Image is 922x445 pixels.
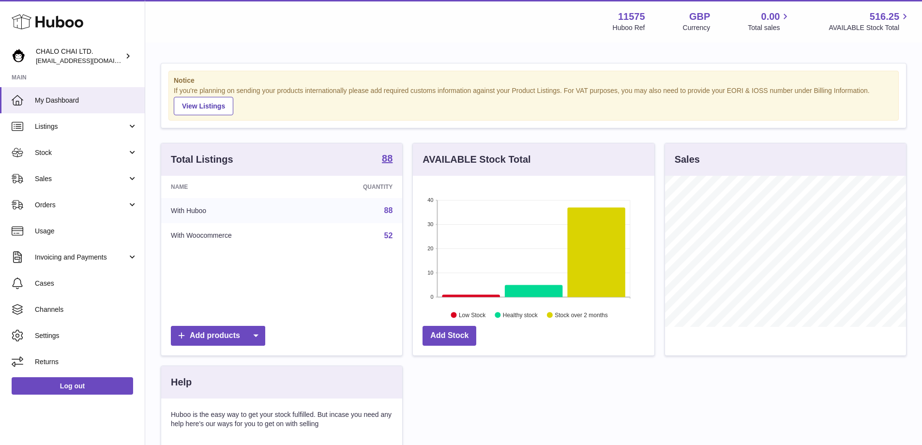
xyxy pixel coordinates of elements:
[35,253,127,262] span: Invoicing and Payments
[423,153,530,166] h3: AVAILABLE Stock Total
[35,331,137,340] span: Settings
[35,122,127,131] span: Listings
[36,47,123,65] div: CHALO CHAI LTD.
[311,176,402,198] th: Quantity
[171,326,265,346] a: Add products
[12,49,26,63] img: Chalo@chalocompany.com
[428,221,434,227] text: 30
[384,206,393,215] a: 88
[161,198,311,223] td: With Huboo
[503,311,538,318] text: Healthy stock
[35,174,127,184] span: Sales
[382,153,393,163] strong: 88
[675,153,700,166] h3: Sales
[829,23,910,32] span: AVAILABLE Stock Total
[35,148,127,157] span: Stock
[36,57,142,64] span: [EMAIL_ADDRESS][DOMAIN_NAME]
[35,200,127,210] span: Orders
[174,86,893,115] div: If you're planning on sending your products internationally please add required customs informati...
[382,153,393,165] a: 88
[613,23,645,32] div: Huboo Ref
[428,197,434,203] text: 40
[174,76,893,85] strong: Notice
[618,10,645,23] strong: 11575
[870,10,899,23] span: 516.25
[35,96,137,105] span: My Dashboard
[459,311,486,318] text: Low Stock
[761,10,780,23] span: 0.00
[384,231,393,240] a: 52
[829,10,910,32] a: 516.25 AVAILABLE Stock Total
[161,223,311,248] td: With Woocommerce
[171,153,233,166] h3: Total Listings
[12,377,133,395] a: Log out
[35,357,137,367] span: Returns
[683,23,710,32] div: Currency
[428,270,434,276] text: 10
[423,326,476,346] a: Add Stock
[35,227,137,236] span: Usage
[35,305,137,314] span: Channels
[431,294,434,300] text: 0
[555,311,608,318] text: Stock over 2 months
[428,246,434,251] text: 20
[689,10,710,23] strong: GBP
[171,376,192,389] h3: Help
[161,176,311,198] th: Name
[35,279,137,288] span: Cases
[171,410,393,429] p: Huboo is the easy way to get your stock fulfilled. But incase you need any help here's our ways f...
[748,23,791,32] span: Total sales
[748,10,791,32] a: 0.00 Total sales
[174,97,233,115] a: View Listings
